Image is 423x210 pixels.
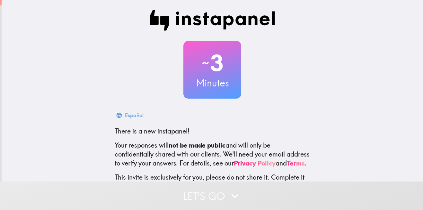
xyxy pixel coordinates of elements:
[149,10,275,31] img: Instapanel
[169,141,225,149] b: not be made public
[183,76,241,90] h3: Minutes
[234,159,276,167] a: Privacy Policy
[115,109,146,122] button: Español
[287,159,305,167] a: Terms
[115,127,189,135] span: There is a new instapanel!
[201,53,210,73] span: ~
[183,50,241,76] h2: 3
[115,141,310,168] p: Your responses will and will only be confidentially shared with our clients. We'll need your emai...
[125,111,144,120] div: Español
[115,173,310,191] p: This invite is exclusively for you, please do not share it. Complete it soon because spots are li...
